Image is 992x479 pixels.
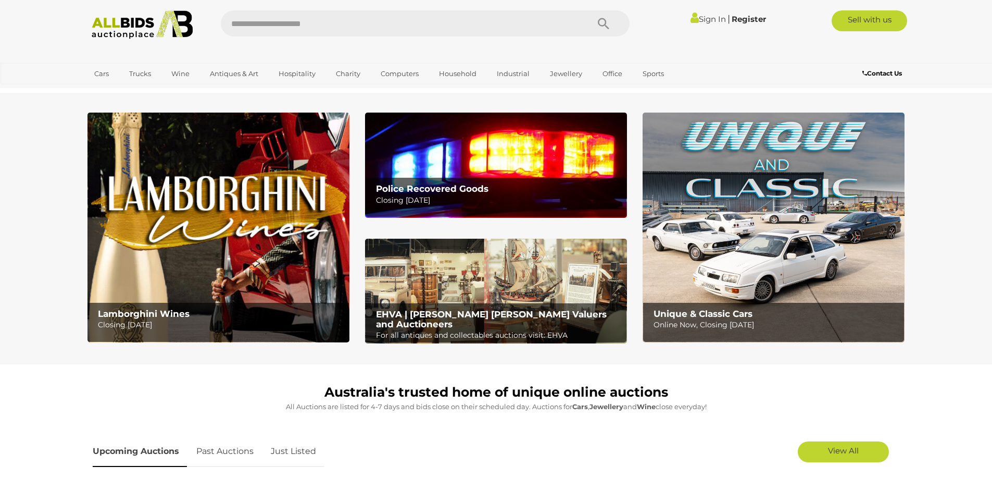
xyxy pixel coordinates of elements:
[365,239,627,344] a: EHVA | Evans Hastings Valuers and Auctioneers EHVA | [PERSON_NAME] [PERSON_NAME] Valuers and Auct...
[93,385,900,400] h1: Australia's trusted home of unique online auctions
[432,65,483,82] a: Household
[727,13,730,24] span: |
[365,113,627,217] a: Police Recovered Goods Police Recovered Goods Closing [DATE]
[98,318,343,331] p: Closing [DATE]
[862,69,902,77] b: Contact Us
[637,402,656,411] strong: Wine
[828,446,859,456] span: View All
[798,441,889,462] a: View All
[86,10,199,39] img: Allbids.com.au
[365,239,627,344] img: EHVA | Evans Hastings Valuers and Auctioneers
[189,436,261,467] a: Past Auctions
[365,113,627,217] img: Police Recovered Goods
[93,436,187,467] a: Upcoming Auctions
[376,329,621,342] p: For all antiques and collectables auctions visit: EHVA
[376,194,621,207] p: Closing [DATE]
[643,113,905,342] img: Unique & Classic Cars
[832,10,907,31] a: Sell with us
[862,68,905,79] a: Contact Us
[654,318,899,331] p: Online Now, Closing [DATE]
[165,65,196,82] a: Wine
[732,14,766,24] a: Register
[203,65,265,82] a: Antiques & Art
[93,401,900,413] p: All Auctions are listed for 4-7 days and bids close on their scheduled day. Auctions for , and cl...
[636,65,671,82] a: Sports
[596,65,629,82] a: Office
[543,65,589,82] a: Jewellery
[643,113,905,342] a: Unique & Classic Cars Unique & Classic Cars Online Now, Closing [DATE]
[87,113,349,342] img: Lamborghini Wines
[263,436,324,467] a: Just Listed
[122,65,158,82] a: Trucks
[87,113,349,342] a: Lamborghini Wines Lamborghini Wines Closing [DATE]
[690,14,726,24] a: Sign In
[376,309,607,329] b: EHVA | [PERSON_NAME] [PERSON_NAME] Valuers and Auctioneers
[490,65,536,82] a: Industrial
[329,65,367,82] a: Charity
[87,82,175,100] a: [GEOGRAPHIC_DATA]
[572,402,588,411] strong: Cars
[374,65,425,82] a: Computers
[376,183,488,194] b: Police Recovered Goods
[589,402,623,411] strong: Jewellery
[98,309,190,319] b: Lamborghini Wines
[654,309,752,319] b: Unique & Classic Cars
[272,65,322,82] a: Hospitality
[577,10,630,36] button: Search
[87,65,116,82] a: Cars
